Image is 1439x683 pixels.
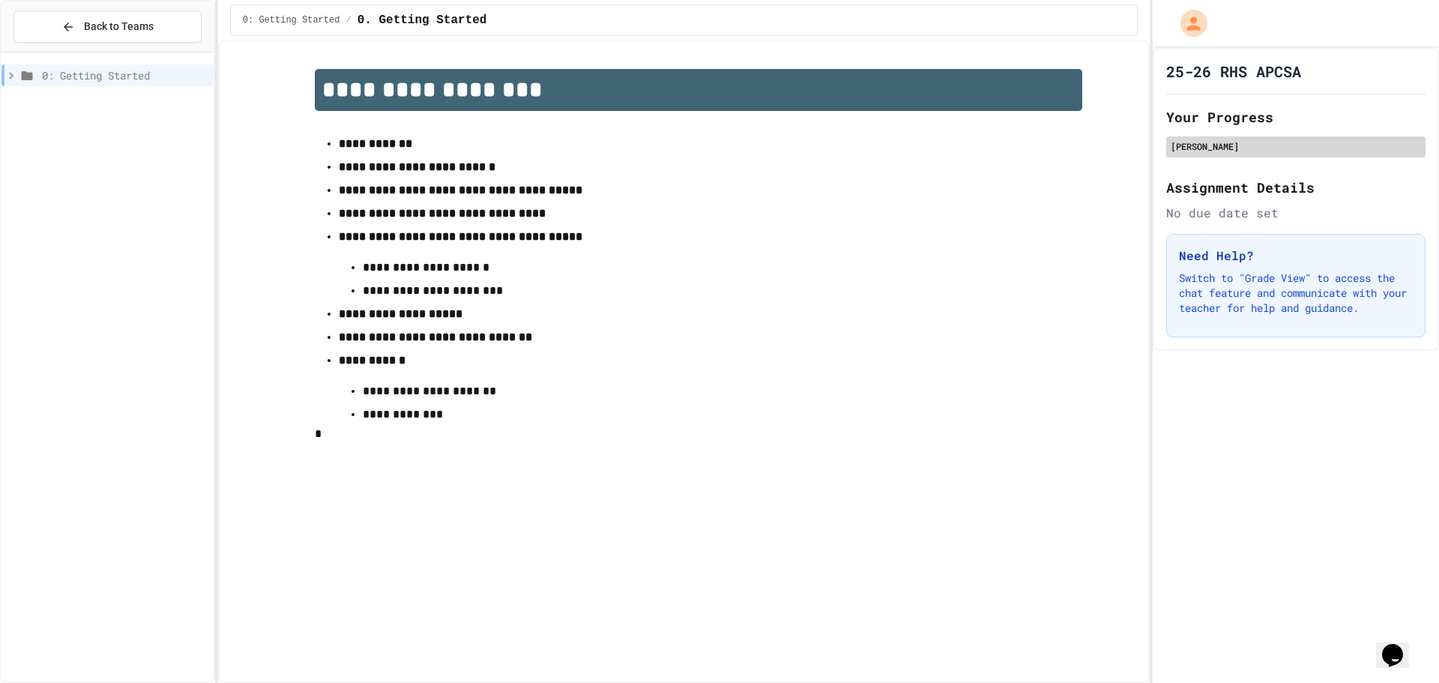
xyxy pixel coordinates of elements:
[1179,271,1413,316] p: Switch to "Grade View" to access the chat feature and communicate with your teacher for help and ...
[1165,6,1211,40] div: My Account
[243,14,340,26] span: 0: Getting Started
[84,19,154,34] span: Back to Teams
[1171,139,1421,153] div: [PERSON_NAME]
[358,11,487,29] span: 0. Getting Started
[42,67,208,83] span: 0: Getting Started
[346,14,351,26] span: /
[1166,106,1426,127] h2: Your Progress
[1166,204,1426,222] div: No due date set
[1179,247,1413,265] h3: Need Help?
[13,10,202,43] button: Back to Teams
[1376,623,1424,668] iframe: chat widget
[1166,61,1301,82] h1: 25-26 RHS APCSA
[1166,177,1426,198] h2: Assignment Details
